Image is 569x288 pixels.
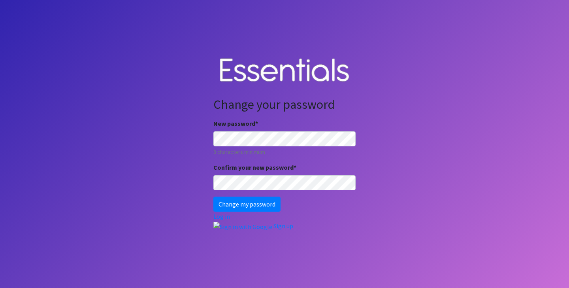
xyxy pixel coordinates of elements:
h2: Change your password [213,97,356,112]
label: Confirm your new password [213,163,296,172]
abbr: required [294,163,296,171]
abbr: required [255,119,258,127]
small: 8 characters minimum [213,148,356,156]
a: Log in [213,212,230,220]
img: Sign in with Google [213,222,272,231]
a: Sign up [273,222,293,230]
img: Human Essentials [213,50,356,91]
input: Change my password [213,197,281,212]
label: New password [213,119,258,128]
